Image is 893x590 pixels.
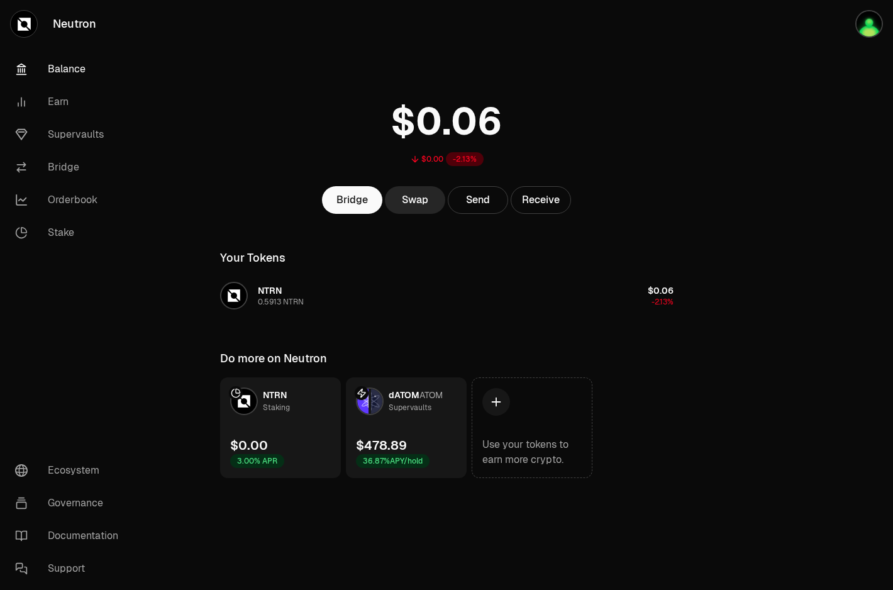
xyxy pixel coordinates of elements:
[419,389,443,401] span: ATOM
[220,350,327,367] div: Do more on Neutron
[258,285,282,296] span: NTRN
[446,152,484,166] div: -2.13%
[258,297,304,307] div: 0.5913 NTRN
[263,401,290,414] div: Staking
[389,389,419,401] span: dATOM
[356,454,430,468] div: 36.87% APY/hold
[5,487,136,520] a: Governance
[230,454,284,468] div: 3.00% APR
[855,10,883,38] img: kkr
[648,285,674,296] span: $0.06
[322,186,382,214] a: Bridge
[5,520,136,552] a: Documentation
[5,454,136,487] a: Ecosystem
[421,154,443,164] div: $0.00
[5,86,136,118] a: Earn
[5,552,136,585] a: Support
[221,283,247,308] img: NTRN Logo
[346,377,467,478] a: dATOM LogoATOM LogodATOMATOMSupervaults$478.8936.87%APY/hold
[482,437,582,467] div: Use your tokens to earn more crypto.
[5,53,136,86] a: Balance
[220,377,341,478] a: NTRN LogoNTRNStaking$0.003.00% APR
[5,118,136,151] a: Supervaults
[5,151,136,184] a: Bridge
[263,389,287,401] span: NTRN
[448,186,508,214] button: Send
[385,186,445,214] a: Swap
[230,437,268,454] div: $0.00
[511,186,571,214] button: Receive
[357,389,369,414] img: dATOM Logo
[213,277,681,314] button: NTRN LogoNTRN0.5913 NTRN$0.06-2.13%
[5,184,136,216] a: Orderbook
[220,249,286,267] div: Your Tokens
[472,377,592,478] a: Use your tokens to earn more crypto.
[652,297,674,307] span: -2.13%
[389,401,431,414] div: Supervaults
[5,216,136,249] a: Stake
[231,389,257,414] img: NTRN Logo
[371,389,382,414] img: ATOM Logo
[356,437,407,454] div: $478.89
